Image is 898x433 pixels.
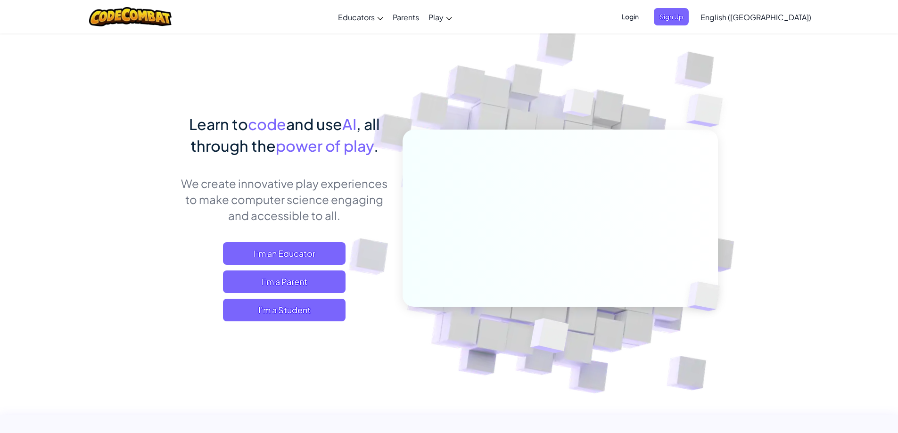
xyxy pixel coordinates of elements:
span: power of play [276,136,374,155]
button: I'm a Student [223,299,346,321]
img: Overlap cubes [671,262,742,331]
img: Overlap cubes [545,70,613,140]
a: Parents [388,4,424,30]
p: We create innovative play experiences to make computer science engaging and accessible to all. [181,175,388,223]
span: AI [342,114,356,133]
button: Sign Up [654,8,689,25]
a: I'm a Parent [223,270,346,293]
img: Overlap cubes [507,298,591,376]
span: code [248,114,286,133]
span: English ([GEOGRAPHIC_DATA]) [700,12,811,22]
img: Overlap cubes [667,71,749,150]
img: CodeCombat logo [89,7,172,26]
button: Login [616,8,644,25]
span: . [374,136,379,155]
span: Learn to [189,114,248,133]
a: English ([GEOGRAPHIC_DATA]) [696,4,816,30]
a: Play [424,4,457,30]
span: and use [286,114,342,133]
a: I'm an Educator [223,242,346,265]
span: Educators [338,12,375,22]
a: Educators [333,4,388,30]
span: Play [428,12,444,22]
